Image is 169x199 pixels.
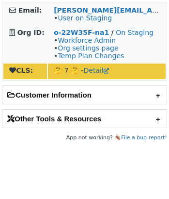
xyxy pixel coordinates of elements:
[58,44,118,52] a: Org settings page
[18,6,42,14] strong: Email:
[54,36,124,60] span: • • •
[58,14,112,22] a: User on Staging
[58,52,124,60] a: Temp Plan Changes
[54,14,112,22] span: •
[84,66,109,74] a: Detail
[116,29,154,36] a: On Staging
[17,29,45,36] strong: Org ID:
[58,36,116,44] a: Workforce Admin
[2,86,167,104] h2: Customer Information
[48,64,166,79] td: 🤔 7 🤔 -
[2,133,167,143] footer: App not working? 🪳
[121,134,167,141] a: File a bug report!
[54,29,109,36] a: o-22W35F-na1
[2,110,167,128] h2: Other Tools & Resources
[9,66,33,74] strong: CLS:
[111,29,114,36] strong: /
